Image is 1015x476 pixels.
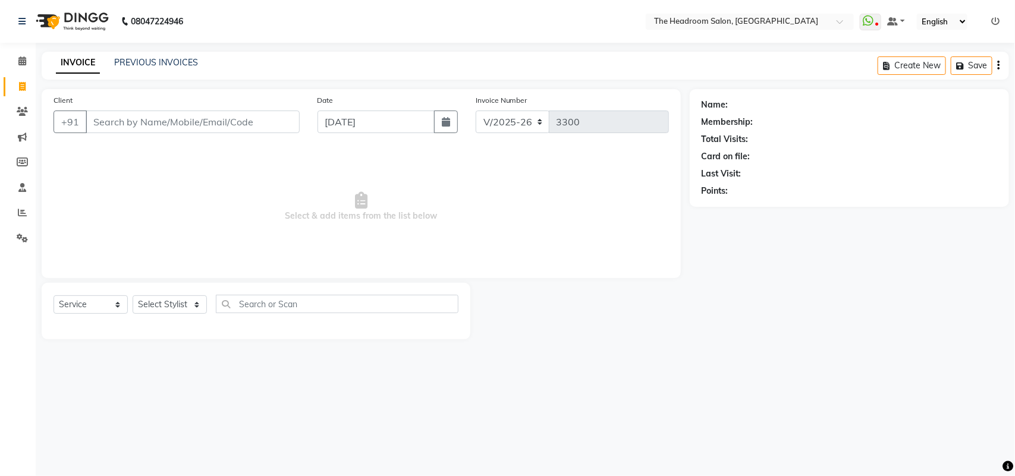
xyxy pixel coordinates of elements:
button: Save [951,56,992,75]
input: Search by Name/Mobile/Email/Code [86,111,300,133]
img: logo [30,5,112,38]
button: Create New [878,56,946,75]
label: Client [54,95,73,106]
div: Last Visit: [702,168,741,180]
div: Card on file: [702,150,750,163]
div: Membership: [702,116,753,128]
a: INVOICE [56,52,100,74]
input: Search or Scan [216,295,458,313]
div: Total Visits: [702,133,749,146]
div: Name: [702,99,728,111]
div: Points: [702,185,728,197]
a: PREVIOUS INVOICES [114,57,198,68]
span: Select & add items from the list below [54,147,669,266]
label: Invoice Number [476,95,527,106]
button: +91 [54,111,87,133]
label: Date [318,95,334,106]
b: 08047224946 [131,5,183,38]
